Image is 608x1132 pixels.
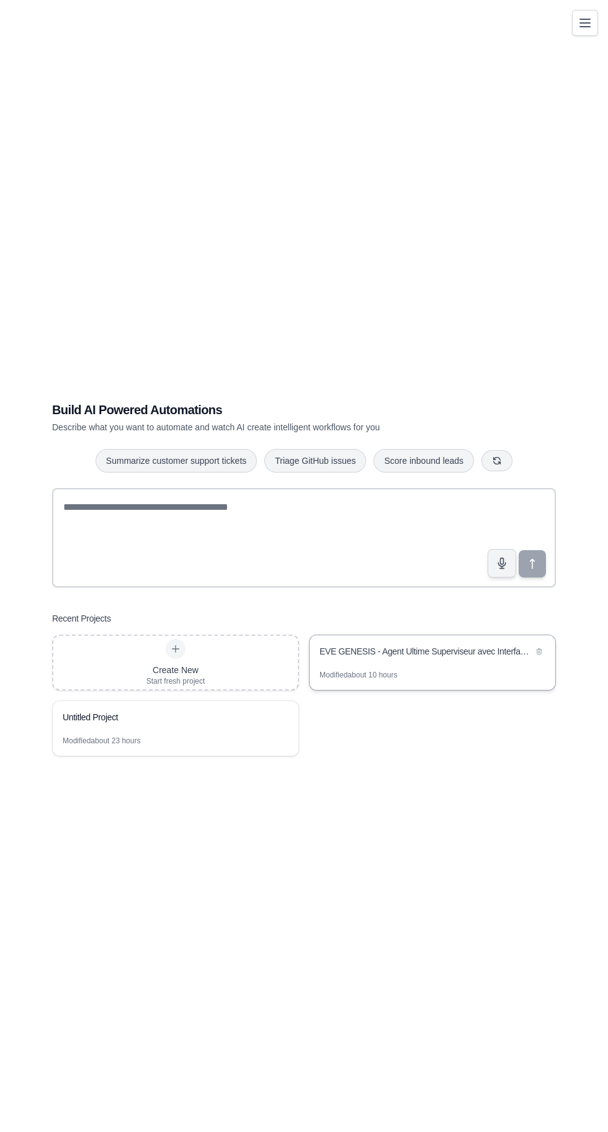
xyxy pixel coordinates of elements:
[481,450,512,471] button: Get new suggestions
[96,449,257,473] button: Summarize customer support tickets
[572,10,598,36] button: Toggle navigation
[320,645,533,658] div: EVE GENESIS - Agent Ultime Superviseur avec Interface Sliders Temps Reel
[52,612,111,625] h3: Recent Projects
[146,676,205,686] div: Start fresh project
[63,711,276,723] div: Untitled Project
[320,670,397,680] div: Modified about 10 hours
[373,449,474,473] button: Score inbound leads
[52,421,469,433] p: Describe what you want to automate and watch AI create intelligent workflows for you
[546,1072,608,1132] iframe: Chat Widget
[533,645,545,658] button: Delete project
[488,549,516,577] button: Click to speak your automation idea
[264,449,366,473] button: Triage GitHub issues
[63,736,140,746] div: Modified about 23 hours
[546,1072,608,1132] div: Widget de chat
[52,401,469,419] h1: Build AI Powered Automations
[146,664,205,676] div: Create New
